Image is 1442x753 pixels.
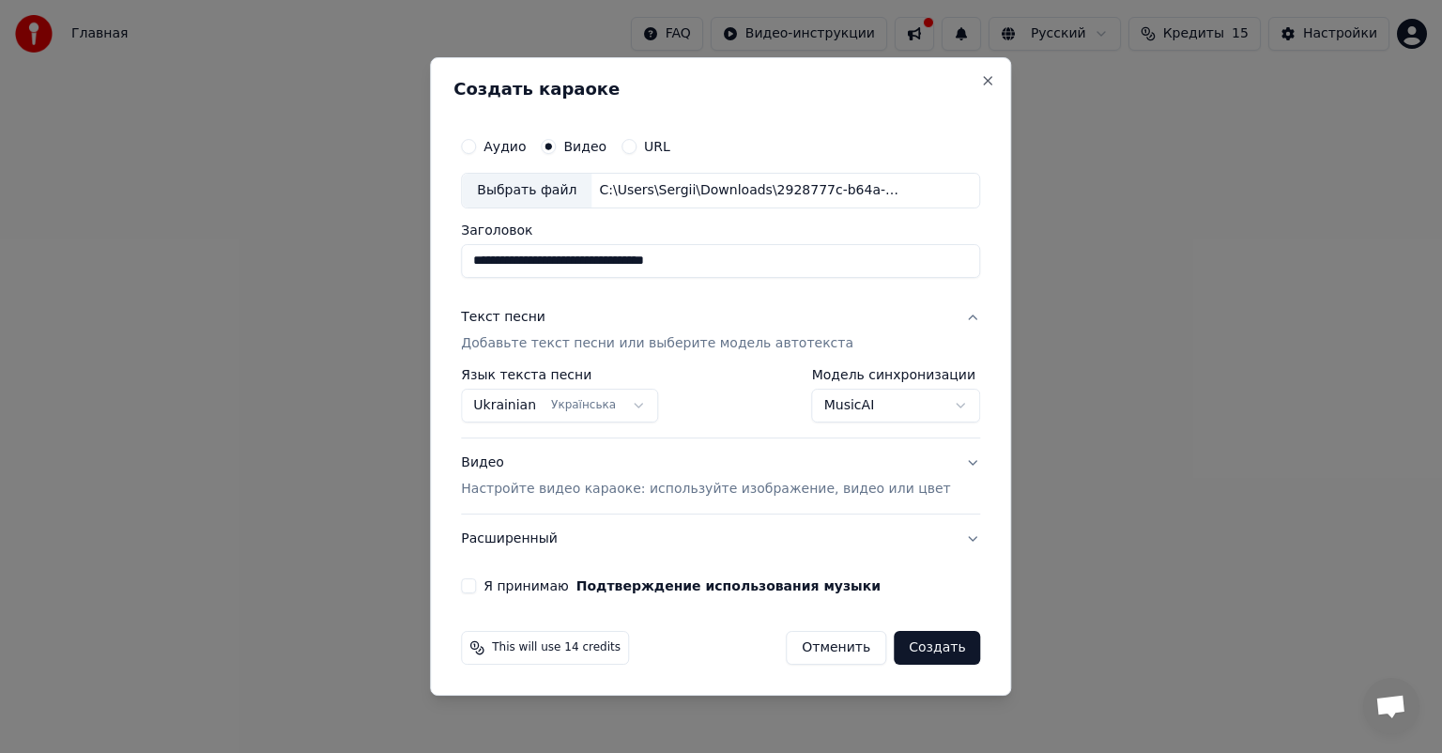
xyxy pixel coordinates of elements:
[461,368,980,438] div: Текст песниДобавьте текст песни или выберите модель автотекста
[461,438,980,514] button: ВидеоНастройте видео караоке: используйте изображение, видео или цвет
[576,579,881,592] button: Я принимаю
[461,334,853,353] p: Добавьте текст песни или выберите модель автотекста
[483,579,881,592] label: Я принимаю
[462,174,591,207] div: Выбрать файл
[461,515,980,563] button: Расширенный
[591,181,911,200] div: C:\Users\Sergii\Downloads\2928777c-b64a-426e-9556-8e73afcc5c8c.mp4
[786,631,886,665] button: Отменить
[461,480,950,499] p: Настройте видео караоке: используйте изображение, видео или цвет
[483,140,526,153] label: Аудио
[461,453,950,499] div: Видео
[894,631,980,665] button: Создать
[461,368,658,381] label: Язык текста песни
[453,81,988,98] h2: Создать караоке
[461,293,980,368] button: Текст песниДобавьте текст песни или выберите модель автотекста
[644,140,670,153] label: URL
[492,640,621,655] span: This will use 14 credits
[461,308,545,327] div: Текст песни
[563,140,606,153] label: Видео
[461,223,980,237] label: Заголовок
[812,368,981,381] label: Модель синхронизации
